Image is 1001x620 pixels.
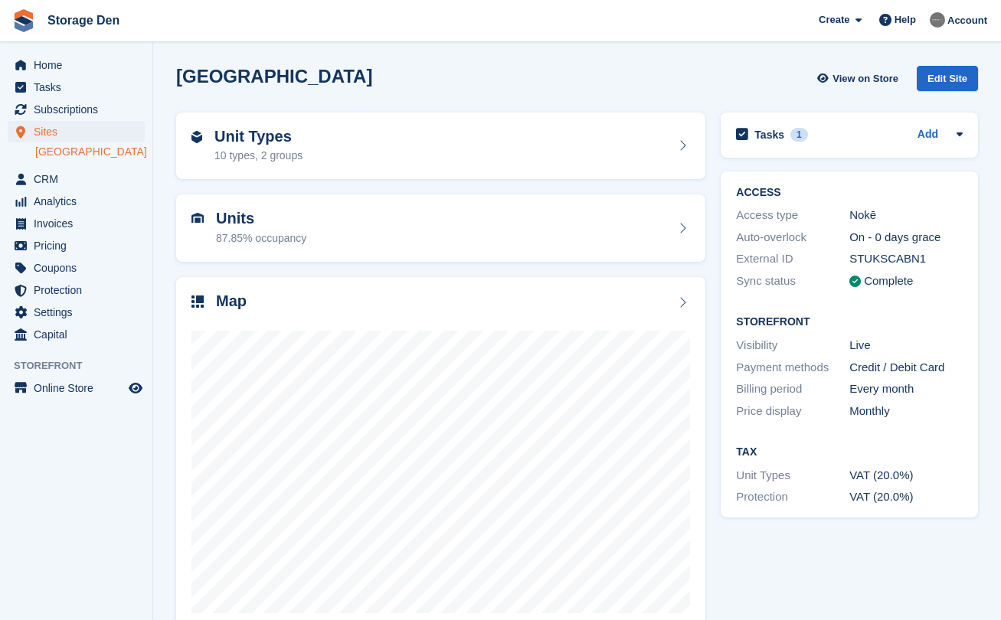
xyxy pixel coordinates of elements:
div: Monthly [849,403,963,420]
a: menu [8,302,145,323]
a: Units 87.85% occupancy [176,194,705,262]
img: Brian Barbour [930,12,945,28]
span: Account [947,13,987,28]
a: Add [918,126,938,144]
div: Price display [736,403,849,420]
div: Access type [736,207,849,224]
a: menu [8,279,145,301]
div: On - 0 days grace [849,229,963,246]
span: Tasks [34,77,126,98]
span: Home [34,54,126,76]
div: Payment methods [736,359,849,377]
a: View on Store [815,66,904,91]
h2: Tax [736,446,963,458]
img: map-icn-33ee37083ee616e46c38cad1a60f524a97daa1e2b2c8c0bc3eb3415660979fc1.svg [191,295,204,308]
span: Analytics [34,191,126,212]
div: External ID [736,250,849,268]
span: View on Store [833,71,898,86]
a: Edit Site [917,66,978,97]
img: stora-icon-8386f47178a22dfd0bd8f6a31ec36ba5ce8667c1dd55bd0f319d3a0aa187defe.svg [12,9,35,32]
span: CRM [34,168,126,190]
span: Invoices [34,213,126,234]
span: Sites [34,121,126,142]
img: unit-icn-7be61d7bf1b0ce9d3e12c5938cc71ed9869f7b940bace4675aadf7bd6d80202e.svg [191,213,204,224]
h2: Storefront [736,316,963,328]
h2: Units [216,210,306,227]
a: Preview store [126,379,145,397]
a: [GEOGRAPHIC_DATA] [35,145,145,159]
a: menu [8,324,145,345]
span: Coupons [34,257,126,279]
a: menu [8,77,145,98]
span: Subscriptions [34,99,126,120]
a: Storage Den [41,8,126,33]
div: Billing period [736,380,849,398]
div: Auto-overlock [736,229,849,246]
a: menu [8,99,145,120]
div: VAT (20.0%) [849,467,963,485]
span: Capital [34,324,126,345]
div: Protection [736,488,849,506]
div: Visibility [736,337,849,354]
div: 10 types, 2 groups [214,148,303,164]
a: menu [8,377,145,399]
h2: Tasks [754,128,784,142]
div: Edit Site [917,66,978,91]
h2: [GEOGRAPHIC_DATA] [176,66,372,86]
span: Storefront [14,358,152,374]
div: Credit / Debit Card [849,359,963,377]
div: Nokē [849,207,963,224]
a: menu [8,54,145,76]
div: Live [849,337,963,354]
span: Settings [34,302,126,323]
a: menu [8,121,145,142]
h2: Unit Types [214,128,303,145]
a: menu [8,257,145,279]
div: VAT (20.0%) [849,488,963,506]
h2: Map [216,292,247,310]
div: 1 [790,128,808,142]
div: 87.85% occupancy [216,230,306,246]
a: Unit Types 10 types, 2 groups [176,113,705,180]
a: menu [8,213,145,234]
div: Every month [849,380,963,398]
span: Create [819,12,849,28]
a: menu [8,235,145,256]
a: menu [8,168,145,190]
img: unit-type-icn-2b2737a686de81e16bb02015468b77c625bbabd49415b5ef34ead5e3b44a266d.svg [191,131,202,143]
div: Unit Types [736,467,849,485]
span: Online Store [34,377,126,399]
div: STUKSCABN1 [849,250,963,268]
h2: ACCESS [736,187,963,199]
span: Pricing [34,235,126,256]
span: Help [895,12,916,28]
a: menu [8,191,145,212]
div: Sync status [736,272,849,290]
span: Protection [34,279,126,301]
div: Complete [864,272,913,290]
